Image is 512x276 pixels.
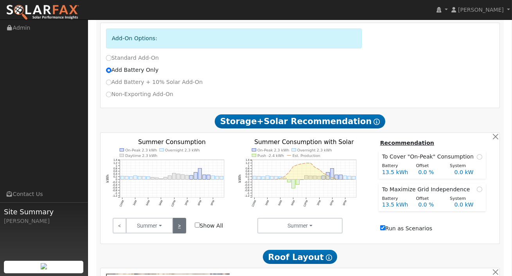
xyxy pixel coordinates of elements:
circle: onclick="" [345,179,346,180]
rect: onclick="" [343,176,347,180]
text: -1.2 [112,194,117,197]
text: 6AM [146,199,151,206]
div: System [446,163,480,169]
rect: onclick="" [296,179,300,184]
text: 0 [116,178,117,181]
circle: onclick="" [297,164,298,165]
rect: onclick="" [326,172,330,179]
rect: onclick="" [283,178,286,180]
img: retrieve [41,263,47,269]
text: -1.2 [244,194,249,197]
text: Summer Consumption with Solar [254,138,354,145]
text: kWh [238,175,242,183]
text: Push -2.4 kWh [257,153,284,157]
div: 0.0 % [414,201,450,209]
label: Show All [195,222,223,230]
label: Add Battery Only [106,66,159,74]
rect: onclick="" [318,176,321,179]
rect: onclick="" [151,177,154,179]
text: 0.8 [113,167,117,169]
circle: onclick="" [323,173,324,174]
div: 0.0 kW [450,201,486,209]
text: 3PM [316,199,322,206]
input: Run as Scenarios [380,225,385,230]
text: 12AM [119,199,124,207]
text: 3PM [184,199,189,206]
rect: onclick="" [322,176,325,180]
text: 0.8 [246,167,250,169]
rect: onclick="" [257,176,260,179]
circle: onclick="" [353,179,354,180]
rect: onclick="" [305,176,308,180]
circle: onclick="" [258,179,259,180]
div: 0.0 kW [450,168,486,176]
rect: onclick="" [352,176,356,179]
button: Summer [126,218,173,233]
circle: onclick="" [340,179,341,180]
rect: onclick="" [211,176,215,179]
text: 1 [116,164,117,167]
text: 1 [248,164,250,167]
div: Battery [378,196,412,202]
text: 0.6 [246,170,250,173]
text: Daytime 2.3 kWh [125,153,157,157]
span: To Maximize Grid Independence [382,185,473,194]
div: Offset [412,163,446,169]
circle: onclick="" [284,176,285,177]
text: 12PM [303,199,308,207]
input: Add Battery Only [106,68,111,73]
text: 6PM [329,199,334,206]
input: Add Battery + 10% Solar Add-On [106,80,111,85]
text: -0.8 [112,189,117,192]
text: 9PM [342,199,347,206]
input: Show All [195,223,200,228]
text: 0.2 [113,175,117,178]
rect: onclick="" [270,176,273,179]
rect: onclick="" [278,176,282,179]
text: -0.6 [112,186,117,189]
text: -0.2 [112,181,117,183]
rect: onclick="" [207,175,210,180]
span: To Cover "On-Peak" Consumption [382,153,477,161]
a: > [172,218,186,233]
text: On-Peak 2.3 kWh [125,148,157,152]
text: 1.2 [113,161,117,164]
circle: onclick="" [262,179,264,180]
rect: onclick="" [142,176,146,180]
rect: onclick="" [146,176,150,179]
div: [PERSON_NAME] [4,217,84,225]
input: Non-Exporting Add-On [106,92,111,97]
label: Non-Exporting Add-On [106,90,173,98]
text: 1.2 [246,161,250,164]
text: -1 [115,192,117,194]
u: Recommendation [380,140,434,146]
rect: onclick="" [172,173,176,180]
circle: onclick="" [293,166,294,167]
text: Overnight 2.3 kWh [297,148,332,152]
div: 13.5 kWh [378,168,414,176]
text: 1.4 [246,158,250,161]
rect: onclick="" [138,176,141,179]
label: Run as Scenarios [380,224,432,233]
span: [PERSON_NAME] [458,7,504,13]
text: 6AM [278,199,283,206]
span: Storage+Solar Recommendation [215,114,385,128]
rect: onclick="" [133,176,137,180]
div: Battery [378,163,412,169]
circle: onclick="" [302,163,303,164]
rect: onclick="" [125,176,128,179]
text: 0.6 [113,170,117,173]
rect: onclick="" [335,175,338,180]
text: -0.4 [244,183,249,186]
text: Est. Production [293,153,320,157]
rect: onclick="" [291,179,295,188]
circle: onclick="" [314,167,316,168]
rect: onclick="" [177,174,180,180]
circle: onclick="" [254,179,255,180]
rect: onclick="" [129,176,133,179]
rect: onclick="" [261,176,265,179]
rect: onclick="" [190,175,193,179]
text: -0.2 [244,181,249,183]
div: System [446,196,480,202]
span: Site Summary [4,207,84,217]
